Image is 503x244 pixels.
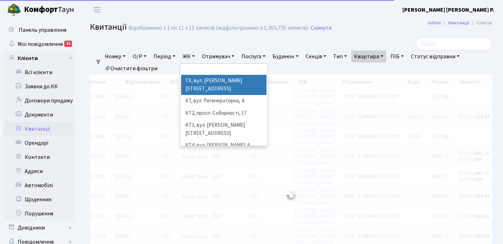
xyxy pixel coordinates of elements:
a: Секція [303,50,329,63]
a: ЖК [180,50,198,63]
a: Будинок [270,50,301,63]
li: КТ, вул. Регенераторна, 4 [181,95,267,107]
a: Очистити фільтри [102,63,160,75]
a: Квитанції [448,19,469,26]
nav: breadcrumb [417,16,503,30]
a: Тип [330,50,350,63]
a: Admin [428,19,441,26]
a: Квартира [351,50,386,63]
a: Статус відправки [408,50,462,63]
a: Документи [4,108,74,122]
a: Автомобілі [4,178,74,192]
span: Панель управління [19,26,66,34]
a: Період [151,50,178,63]
a: Заявки до КК [4,79,74,94]
img: Обробка... [286,190,297,201]
button: Переключити навігацію [88,4,106,16]
li: КТ4, вул. [PERSON_NAME], 6 [181,139,267,152]
a: Договори продажу [4,94,74,108]
a: Панель управління [4,23,74,37]
a: Довідники [4,221,74,235]
a: Скинути [311,25,332,31]
a: Квитанції [4,122,74,136]
a: Адреси [4,164,74,178]
a: Орендарі [4,136,74,150]
a: Отримувач [199,50,237,63]
li: ТХ, вул. [PERSON_NAME][STREET_ADDRESS] [181,75,267,95]
li: Список [469,19,492,27]
a: [PERSON_NAME] [PERSON_NAME] Р. [402,6,495,14]
li: КТ2, просп. Соборності, 17 [181,107,267,120]
img: logo.png [7,3,21,17]
span: Мої повідомлення [18,40,63,48]
input: Пошук... [416,37,492,50]
b: Комфорт [24,4,58,15]
a: Мої повідомлення12 [4,37,74,51]
a: Всі клієнти [4,65,74,79]
span: Таун [24,4,74,16]
a: Порушення [4,207,74,221]
a: Контакти [4,150,74,164]
a: ПІБ [388,50,407,63]
a: Клієнти [4,51,74,65]
a: Послуга [239,50,268,63]
span: Квитанції [90,21,127,33]
li: КТ3, вул. [PERSON_NAME][STREET_ADDRESS] [181,119,267,139]
a: Номер [102,50,128,63]
div: Відображено з 1 по 11 з 11 записів (відфільтровано з 1,303,735 записів). [128,25,309,31]
a: Щоденник [4,192,74,207]
a: О/Р [130,50,149,63]
div: 12 [64,41,72,47]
